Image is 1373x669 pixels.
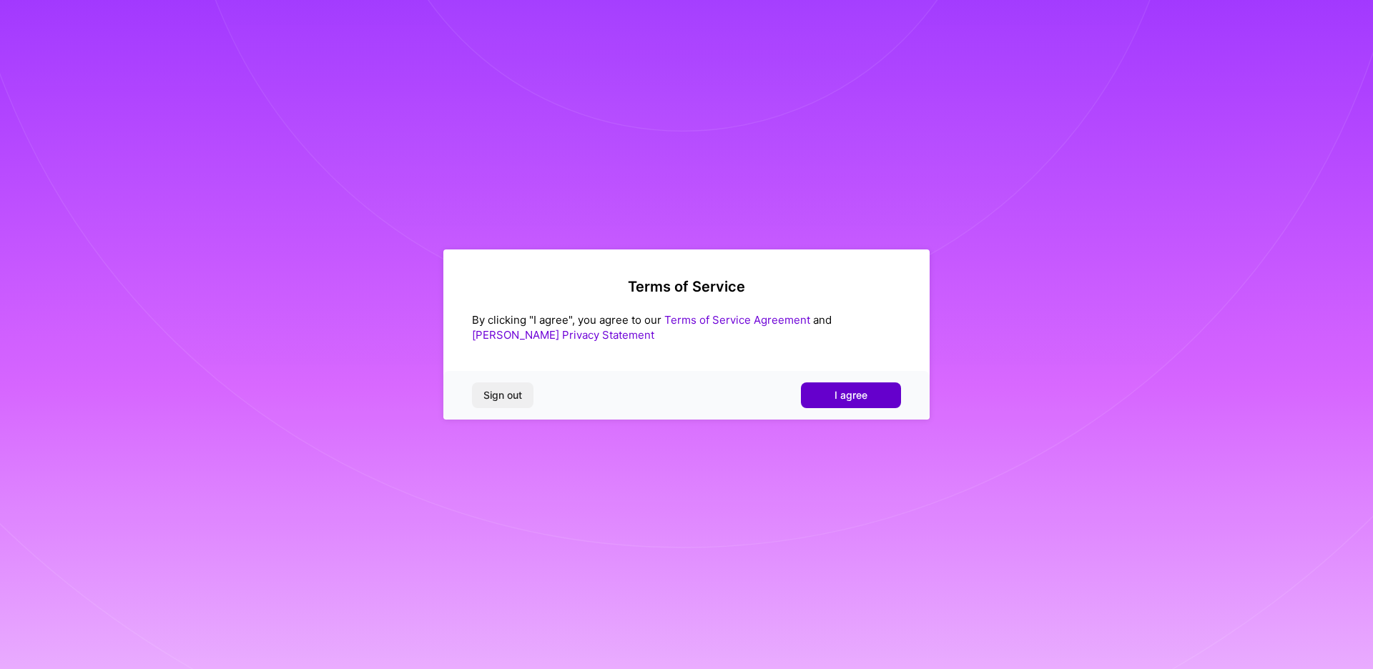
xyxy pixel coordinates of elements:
[483,388,522,402] span: Sign out
[835,388,867,402] span: I agree
[472,278,901,295] h2: Terms of Service
[472,328,654,342] a: [PERSON_NAME] Privacy Statement
[472,312,901,342] div: By clicking "I agree", you agree to our and
[801,382,901,408] button: I agree
[472,382,533,408] button: Sign out
[664,313,810,327] a: Terms of Service Agreement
